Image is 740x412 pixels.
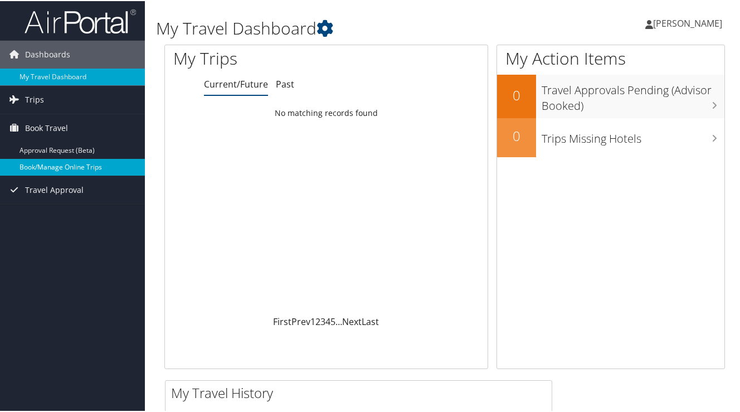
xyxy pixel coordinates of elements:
span: … [335,314,342,327]
h2: 0 [497,125,536,144]
a: Prev [291,314,310,327]
h3: Travel Approvals Pending (Advisor Booked) [542,76,724,113]
h2: 0 [497,85,536,104]
a: 3 [320,314,325,327]
a: First [273,314,291,327]
h2: My Travel History [171,382,552,401]
a: 0Trips Missing Hotels [497,117,724,156]
a: [PERSON_NAME] [645,6,733,39]
a: 0Travel Approvals Pending (Advisor Booked) [497,74,724,117]
h1: My Travel Dashboard [156,16,541,39]
td: No matching records found [165,102,488,122]
a: Past [276,77,294,89]
span: Travel Approval [25,175,84,203]
a: 2 [315,314,320,327]
span: Book Travel [25,113,68,141]
a: Current/Future [204,77,268,89]
span: Trips [25,85,44,113]
img: airportal-logo.png [25,7,136,33]
a: Next [342,314,362,327]
a: Last [362,314,379,327]
h1: My Trips [173,46,345,69]
a: 5 [330,314,335,327]
h3: Trips Missing Hotels [542,124,724,146]
h1: My Action Items [497,46,724,69]
a: 4 [325,314,330,327]
span: [PERSON_NAME] [653,16,722,28]
span: Dashboards [25,40,70,67]
a: 1 [310,314,315,327]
